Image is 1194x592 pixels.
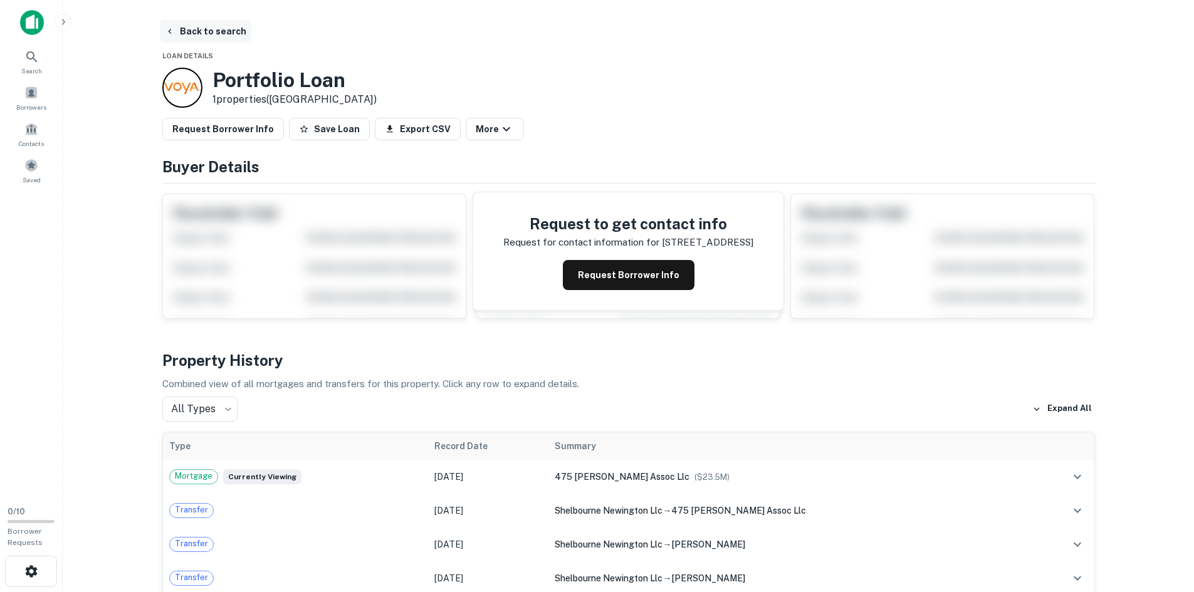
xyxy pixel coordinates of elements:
a: Borrowers [4,81,59,115]
p: Request for contact information for [503,235,659,250]
span: Transfer [170,504,213,516]
a: Contacts [4,117,59,151]
span: Loan Details [162,52,213,60]
span: shelbourne newington llc [555,506,662,516]
button: expand row [1067,466,1088,487]
span: Borrower Requests [8,527,43,547]
button: Save Loan [289,118,370,140]
div: All Types [162,397,238,422]
span: ($ 23.5M ) [694,472,730,482]
span: 475 [PERSON_NAME] assoc llc [555,472,689,482]
button: Back to search [160,20,251,43]
span: Saved [23,175,41,185]
span: Mortgage [170,470,217,482]
button: Export CSV [375,118,461,140]
div: → [555,504,1025,517]
iframe: Chat Widget [1131,492,1194,552]
h4: Request to get contact info [503,212,753,235]
button: More [466,118,524,140]
th: Type [163,432,428,460]
p: Combined view of all mortgages and transfers for this property. Click any row to expand details. [162,376,1095,392]
button: expand row [1067,568,1088,589]
button: Expand All [1029,400,1095,418]
a: Search [4,44,59,78]
h3: Portfolio Loan [212,68,377,92]
span: 475 [PERSON_NAME] assoc llc [671,506,806,516]
h4: Property History [162,349,1095,371]
span: 0 / 10 [8,507,25,516]
span: Borrowers [16,102,46,112]
span: Transfer [170,571,213,584]
span: shelbourne newington llc [555,539,662,549]
button: expand row [1067,534,1088,555]
span: Currently viewing [223,469,301,484]
td: [DATE] [428,460,548,494]
div: → [555,571,1025,585]
td: [DATE] [428,494,548,527]
span: Search [21,66,42,76]
h4: Buyer Details [162,155,1095,178]
th: Summary [548,432,1032,460]
span: Transfer [170,537,213,550]
button: expand row [1067,500,1088,521]
span: shelbourne newington llc [555,573,662,583]
span: Contacts [19,138,44,148]
div: → [555,537,1025,551]
td: [DATE] [428,527,548,561]
a: Saved [4,153,59,187]
p: 1 properties ([GEOGRAPHIC_DATA]) [212,92,377,107]
p: [STREET_ADDRESS] [662,235,753,250]
button: Request Borrower Info [162,118,284,140]
th: Record Date [428,432,548,460]
button: Request Borrower Info [563,260,694,290]
span: [PERSON_NAME] [671,539,745,549]
img: capitalize-icon.png [20,10,44,35]
span: [PERSON_NAME] [671,573,745,583]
